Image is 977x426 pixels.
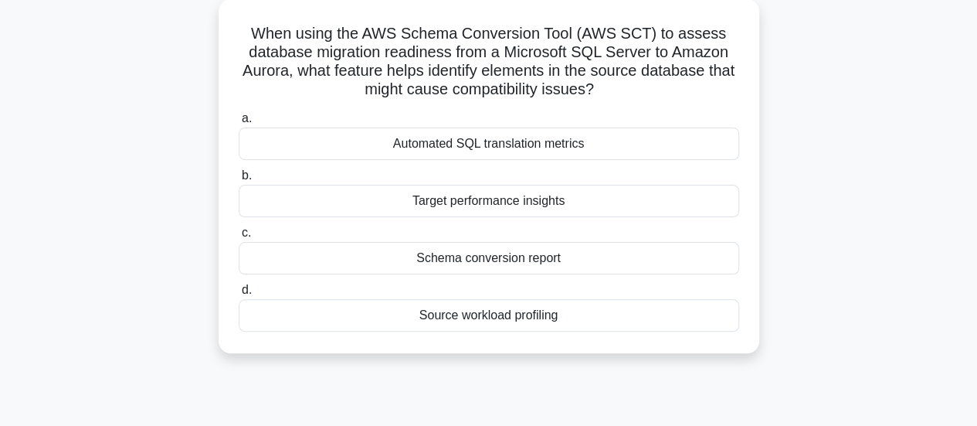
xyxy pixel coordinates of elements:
span: b. [242,169,252,182]
h5: When using the AWS Schema Conversion Tool (AWS SCT) to assess database migration readiness from a... [237,24,741,100]
div: Automated SQL translation metrics [239,128,739,160]
span: c. [242,226,251,239]
div: Schema conversion report [239,242,739,274]
span: d. [242,283,252,296]
div: Target performance insights [239,185,739,217]
span: a. [242,111,252,124]
div: Source workload profiling [239,299,739,332]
